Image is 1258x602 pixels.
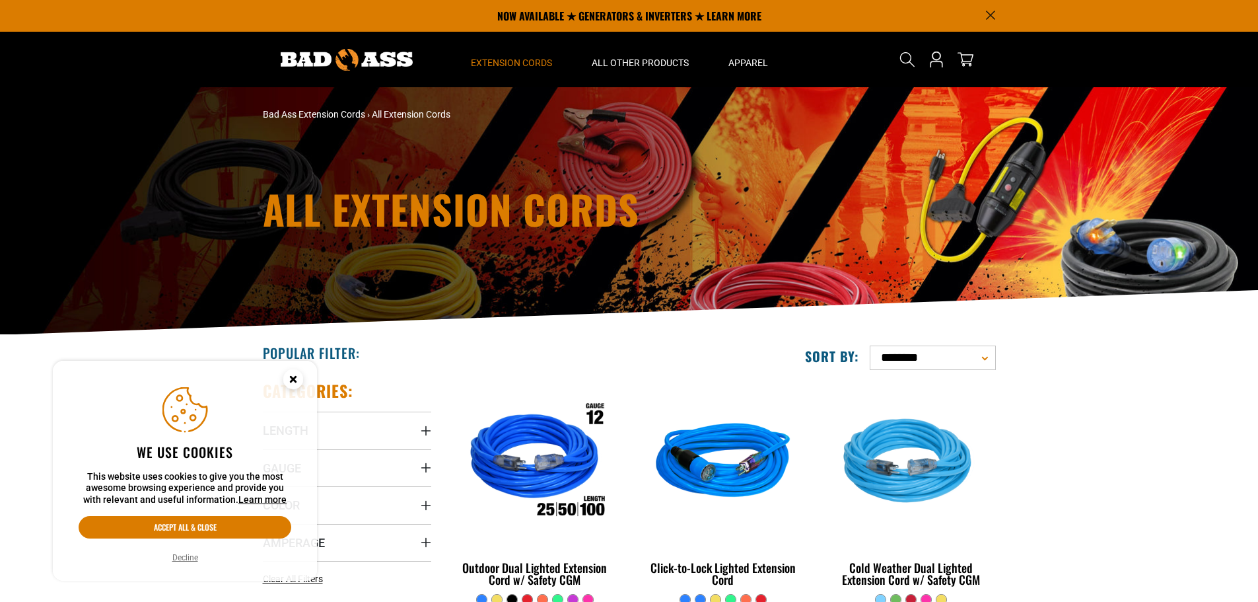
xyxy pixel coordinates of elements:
[79,471,291,506] p: This website uses cookies to give you the most awesome browsing experience and provide you with r...
[263,574,323,584] span: Clear All Filters
[471,57,552,69] span: Extension Cords
[827,562,995,585] div: Cold Weather Dual Lighted Extension Cord w/ Safety CGM
[451,32,572,87] summary: Extension Cords
[263,449,431,486] summary: Gauge
[281,49,413,71] img: Bad Ass Extension Cords
[263,524,431,561] summary: Amperage
[79,443,291,461] h2: We use cookies
[897,49,918,70] summary: Search
[451,562,619,585] div: Outdoor Dual Lighted Extension Cord w/ Safety CGM
[640,387,806,539] img: blue
[263,344,360,361] h2: Popular Filter:
[828,387,995,539] img: Light Blue
[639,562,807,585] div: Click-to-Lock Lighted Extension Cord
[639,381,807,593] a: blue Click-to-Lock Lighted Extension Cord
[263,486,431,523] summary: Color
[263,109,365,120] a: Bad Ass Extension Cords
[592,57,689,69] span: All Other Products
[572,32,709,87] summary: All Other Products
[709,32,788,87] summary: Apparel
[372,109,450,120] span: All Extension Cords
[79,516,291,539] button: Accept all & close
[367,109,370,120] span: ›
[168,551,202,564] button: Decline
[263,189,745,229] h1: All Extension Cords
[451,381,619,593] a: Outdoor Dual Lighted Extension Cord w/ Safety CGM Outdoor Dual Lighted Extension Cord w/ Safety CGM
[53,361,317,582] aside: Cookie Consent
[452,387,618,539] img: Outdoor Dual Lighted Extension Cord w/ Safety CGM
[263,412,431,449] summary: Length
[728,57,768,69] span: Apparel
[238,494,287,505] a: Learn more
[827,381,995,593] a: Light Blue Cold Weather Dual Lighted Extension Cord w/ Safety CGM
[805,348,859,365] label: Sort by:
[263,108,745,122] nav: breadcrumbs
